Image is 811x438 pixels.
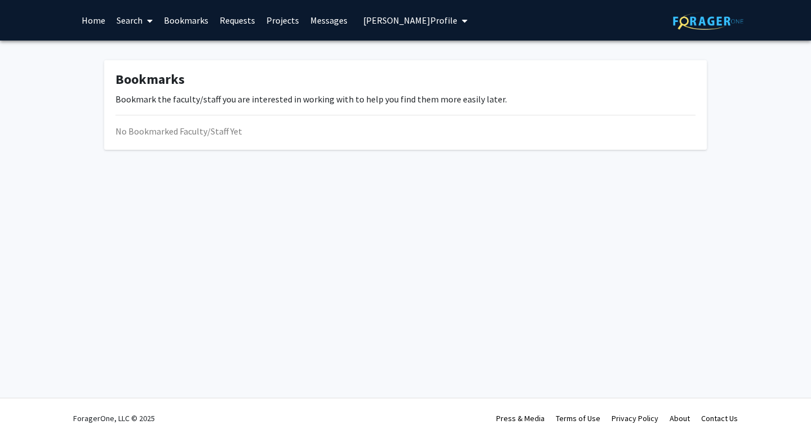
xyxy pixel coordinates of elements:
[673,12,743,30] img: ForagerOne Logo
[363,15,457,26] span: [PERSON_NAME] Profile
[612,413,658,423] a: Privacy Policy
[158,1,214,40] a: Bookmarks
[305,1,353,40] a: Messages
[111,1,158,40] a: Search
[214,1,261,40] a: Requests
[496,413,545,423] a: Press & Media
[73,399,155,438] div: ForagerOne, LLC © 2025
[115,124,696,138] div: No Bookmarked Faculty/Staff Yet
[261,1,305,40] a: Projects
[670,413,690,423] a: About
[115,92,696,106] p: Bookmark the faculty/staff you are interested in working with to help you find them more easily l...
[701,413,738,423] a: Contact Us
[115,71,696,88] h1: Bookmarks
[556,413,600,423] a: Terms of Use
[76,1,111,40] a: Home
